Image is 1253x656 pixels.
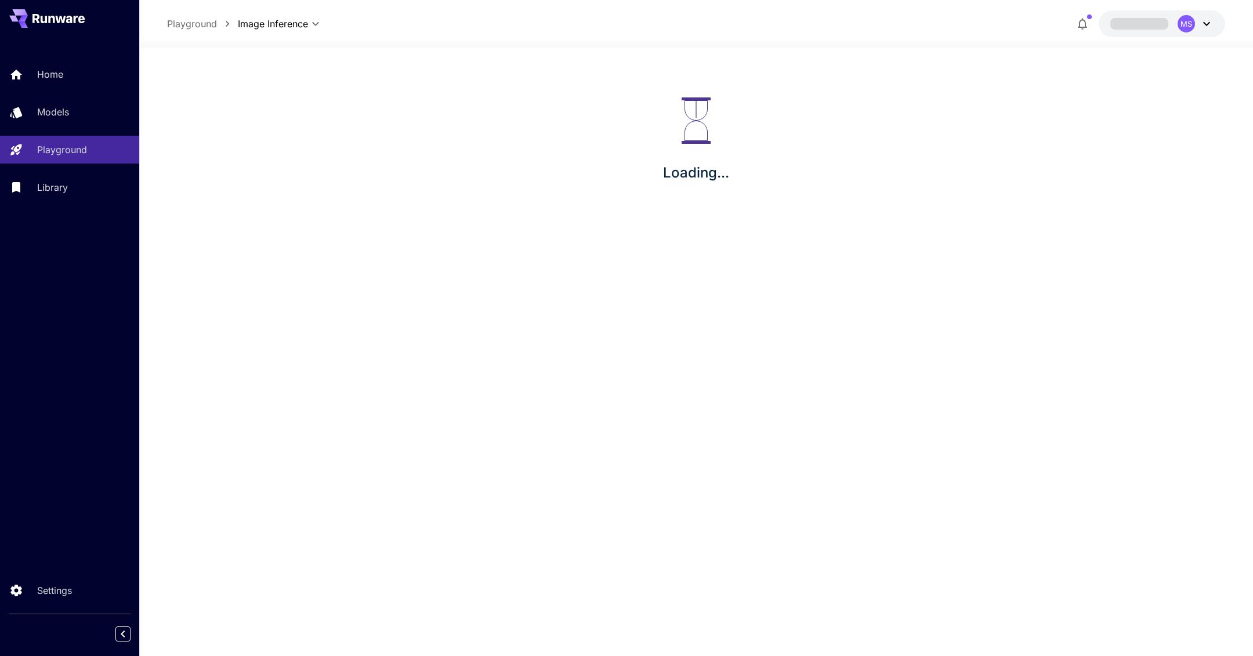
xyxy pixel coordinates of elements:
[37,583,72,597] p: Settings
[37,105,69,119] p: Models
[124,624,139,644] div: Collapse sidebar
[167,17,217,31] a: Playground
[238,17,308,31] span: Image Inference
[1178,15,1195,32] div: MS
[167,17,238,31] nav: breadcrumb
[663,162,729,183] p: Loading...
[115,626,131,641] button: Collapse sidebar
[37,180,68,194] p: Library
[37,143,87,157] p: Playground
[1099,10,1225,37] button: MS
[37,67,63,81] p: Home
